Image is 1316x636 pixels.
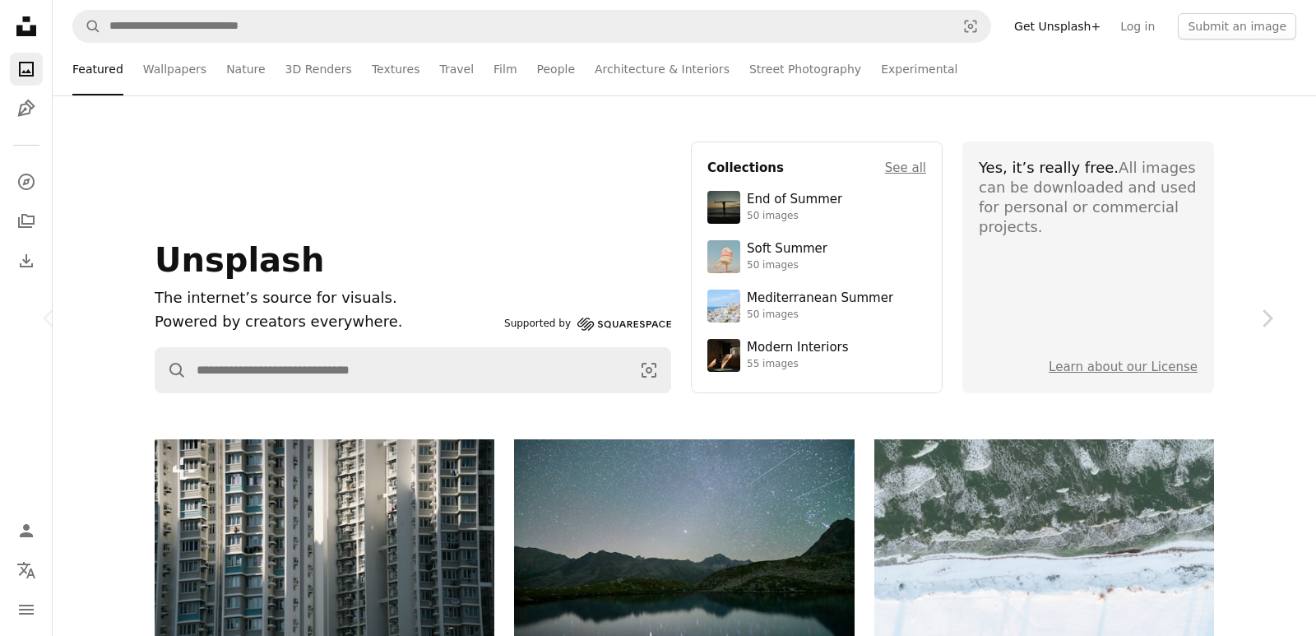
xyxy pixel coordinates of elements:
[155,241,324,279] span: Unsplash
[747,259,827,272] div: 50 images
[707,339,926,372] a: Modern Interiors55 images
[979,159,1119,176] span: Yes, it’s really free.
[874,559,1214,573] a: Snow covered landscape with frozen water
[749,43,861,95] a: Street Photography
[881,43,957,95] a: Experimental
[628,348,670,392] button: Visual search
[595,43,730,95] a: Architecture & Interiors
[372,43,420,95] a: Textures
[155,286,498,310] h1: The internet’s source for visuals.
[707,240,740,273] img: premium_photo-1749544311043-3a6a0c8d54af
[10,593,43,626] button: Menu
[493,43,517,95] a: Film
[10,205,43,238] a: Collections
[747,358,849,371] div: 55 images
[285,43,352,95] a: 3D Renders
[885,158,926,178] a: See all
[155,348,187,392] button: Search Unsplash
[747,192,842,208] div: End of Summer
[10,92,43,125] a: Illustrations
[514,545,854,559] a: Starry night sky over a calm mountain lake
[747,210,842,223] div: 50 images
[1004,13,1110,39] a: Get Unsplash+
[155,310,498,334] p: Powered by creators everywhere.
[155,347,671,393] form: Find visuals sitewide
[707,290,926,323] a: Mediterranean Summer50 images
[1178,13,1296,39] button: Submit an image
[10,53,43,86] a: Photos
[439,43,474,95] a: Travel
[1217,239,1316,397] a: Next
[10,554,43,587] button: Language
[10,514,43,547] a: Log in / Sign up
[155,541,494,556] a: Tall apartment buildings with many windows and balconies.
[747,241,827,258] div: Soft Summer
[1049,360,1198,374] a: Learn about our License
[537,43,576,95] a: People
[747,340,849,356] div: Modern Interiors
[707,339,740,372] img: premium_photo-1747189286942-bc91257a2e39
[707,158,784,178] h4: Collections
[707,290,740,323] img: premium_photo-1688410049290-d7394cc7d5df
[951,11,990,42] button: Visual search
[72,10,991,43] form: Find visuals sitewide
[747,290,893,307] div: Mediterranean Summer
[1110,13,1165,39] a: Log in
[226,43,265,95] a: Nature
[979,158,1198,237] div: All images can be downloaded and used for personal or commercial projects.
[707,191,740,224] img: premium_photo-1754398386796-ea3dec2a6302
[747,309,893,322] div: 50 images
[73,11,101,42] button: Search Unsplash
[504,314,671,334] a: Supported by
[707,191,926,224] a: End of Summer50 images
[143,43,206,95] a: Wallpapers
[707,240,926,273] a: Soft Summer50 images
[10,165,43,198] a: Explore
